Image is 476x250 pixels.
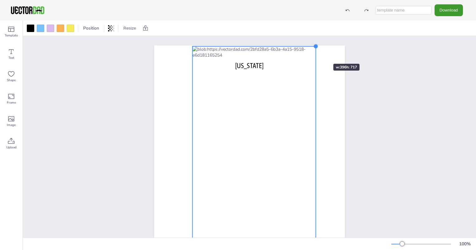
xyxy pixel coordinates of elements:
[121,23,139,33] button: Resize
[333,64,359,71] div: w: 396 h: 717
[7,78,16,83] span: Shape
[6,145,17,150] span: Upload
[7,123,16,127] span: Image
[7,100,16,105] span: Frame
[10,6,45,15] img: VectorDad-1.png
[376,6,431,15] input: template name
[457,241,472,247] div: 100 %
[82,25,100,31] span: Position
[435,4,463,16] button: Download
[5,33,18,38] span: Template
[8,55,14,60] span: Text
